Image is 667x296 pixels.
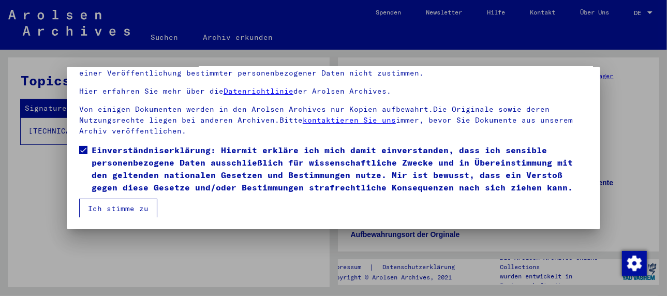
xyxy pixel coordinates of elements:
p: Von einigen Dokumenten werden in den Arolsen Archives nur Kopien aufbewahrt.Die Originale sowie d... [79,104,588,137]
span: Einverständniserklärung: Hiermit erkläre ich mich damit einverstanden, dass ich sensible personen... [92,144,588,194]
p: Bitte Sie uns, wenn Sie beispielsweise als Betroffener oder Angehöriger aus berechtigten Gründen ... [79,57,588,79]
a: Datenrichtlinie [224,86,293,96]
button: Ich stimme zu [79,199,157,218]
a: kontaktieren Sie uns [303,115,396,125]
p: Hier erfahren Sie mehr über die der Arolsen Archives. [79,86,588,97]
img: Zustimmung ändern [622,251,647,276]
a: kontaktieren [102,57,158,67]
